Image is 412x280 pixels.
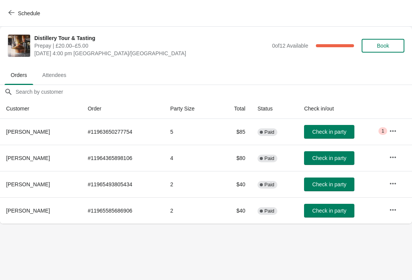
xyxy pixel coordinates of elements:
td: $85 [217,119,252,145]
span: Check in party [312,208,346,214]
span: Book [377,43,389,49]
button: Schedule [4,6,46,20]
span: Paid [264,129,274,135]
td: 5 [164,119,217,145]
td: $40 [217,197,252,224]
th: Party Size [164,99,217,119]
td: $40 [217,171,252,197]
span: 1 [381,128,384,134]
span: Check in party [312,155,346,161]
span: [PERSON_NAME] [6,181,50,187]
td: # 11963650277754 [82,119,164,145]
th: Order [82,99,164,119]
span: Prepay | £20.00–£5.00 [34,42,268,50]
span: 0 of 12 Available [272,43,308,49]
td: $80 [217,145,252,171]
img: Distillery Tour & Tasting [8,35,30,57]
span: [PERSON_NAME] [6,129,50,135]
span: Schedule [18,10,40,16]
span: Paid [264,182,274,188]
td: # 11964365898106 [82,145,164,171]
span: Orders [5,68,33,82]
button: Check in party [304,151,354,165]
th: Total [217,99,252,119]
span: [PERSON_NAME] [6,155,50,161]
td: # 11965585686906 [82,197,164,224]
span: [PERSON_NAME] [6,208,50,214]
th: Check in/out [298,99,383,119]
span: Check in party [312,181,346,187]
span: [DATE] 4:00 pm [GEOGRAPHIC_DATA]/[GEOGRAPHIC_DATA] [34,50,268,57]
input: Search by customer [15,85,412,99]
th: Status [251,99,298,119]
td: 4 [164,145,217,171]
span: Paid [264,155,274,162]
button: Check in party [304,178,354,191]
td: # 11965493805434 [82,171,164,197]
span: Paid [264,208,274,214]
button: Check in party [304,125,354,139]
span: Attendees [36,68,72,82]
button: Check in party [304,204,354,218]
td: 2 [164,197,217,224]
button: Book [362,39,404,53]
span: Distillery Tour & Tasting [34,34,268,42]
span: Check in party [312,129,346,135]
td: 2 [164,171,217,197]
